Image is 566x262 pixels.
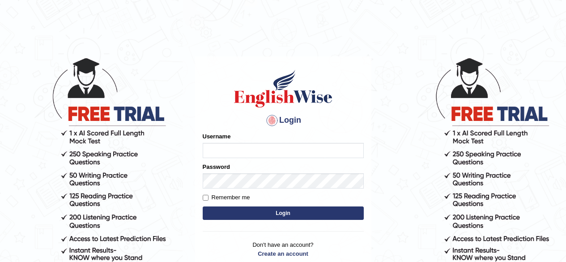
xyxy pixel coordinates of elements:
[203,113,364,128] h4: Login
[232,69,334,109] img: Logo of English Wise sign in for intelligent practice with AI
[203,163,230,171] label: Password
[203,132,231,141] label: Username
[203,195,209,201] input: Remember me
[203,193,250,202] label: Remember me
[203,249,364,258] a: Create an account
[203,206,364,220] button: Login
